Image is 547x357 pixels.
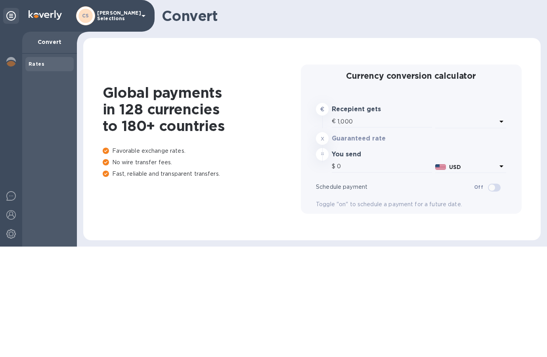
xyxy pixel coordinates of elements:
[332,106,409,113] h3: Recepient gets
[162,8,534,24] h1: Convert
[316,71,506,81] h2: Currency conversion calculator
[316,148,329,161] div: =
[332,135,409,142] h3: Guaranteed rate
[320,106,324,112] strong: €
[332,116,337,127] div: €
[332,151,409,158] h3: You send
[97,10,137,21] p: [PERSON_NAME] Selections
[316,200,506,209] p: Toggle "on" to schedule a payment for a future date.
[435,164,446,170] img: USD
[103,84,301,134] h1: Global payments in 128 currencies to 180+ countries
[337,116,432,127] input: Amount
[337,161,432,173] input: Amount
[474,184,483,190] b: Off
[29,38,71,46] p: Convert
[3,8,19,24] div: Unpin categories
[316,132,329,145] div: x
[103,170,301,178] p: Fast, reliable and transparent transfers.
[316,183,474,191] p: Schedule payment
[82,13,89,19] b: CS
[103,158,301,167] p: No wire transfer fees.
[332,161,337,173] div: $
[449,164,461,170] b: USD
[103,147,301,155] p: Favorable exchange rates.
[29,10,62,20] img: Logo
[29,61,44,67] b: Rates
